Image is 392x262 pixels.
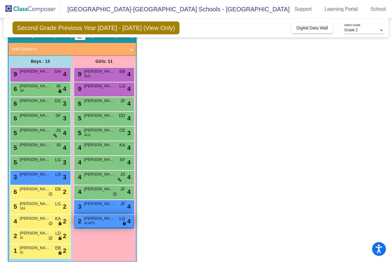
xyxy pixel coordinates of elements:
[20,215,51,222] span: [PERSON_NAME]
[20,112,51,119] span: [PERSON_NAME]
[77,144,81,151] span: 4
[63,173,66,182] span: 3
[56,127,61,134] span: JS
[61,4,290,14] span: [GEOGRAPHIC_DATA]-[GEOGRAPHIC_DATA] Schools - [GEOGRAPHIC_DATA]
[12,85,17,92] span: 6
[58,221,62,226] span: lock
[63,143,66,152] span: 4
[55,230,61,237] span: LD
[55,245,61,251] span: EB
[48,221,53,226] span: do_not_disturb_alt
[58,89,62,94] span: lock
[127,114,130,123] span: 4
[84,112,115,119] span: [PERSON_NAME]
[9,43,136,55] mat-expansion-panel-header: Add Student
[20,142,51,148] span: [PERSON_NAME]
[127,217,130,226] span: 4
[119,215,125,222] span: LG
[57,142,61,148] span: IR
[320,4,363,14] a: Learning Portal
[12,71,17,78] span: 9
[63,158,66,167] span: 3
[77,188,81,195] span: 4
[120,98,125,104] span: JF
[77,115,81,122] span: 5
[344,28,357,32] span: Grade 2
[75,31,85,40] button: Print Students Details
[85,74,91,78] span: ALG
[9,55,72,67] div: Boys : 13
[77,71,81,78] span: 9
[84,98,115,104] span: [PERSON_NAME]
[77,203,81,210] span: 3
[20,68,51,74] span: [PERSON_NAME]
[63,187,66,196] span: 2
[12,144,17,151] span: 5
[127,143,130,152] span: 4
[63,70,66,79] span: 4
[120,157,125,163] span: SF
[12,100,17,107] span: 6
[12,247,17,254] span: 1
[84,186,115,192] span: [PERSON_NAME]
[20,98,51,104] span: [PERSON_NAME]
[20,230,51,236] span: [PERSON_NAME]
[12,46,126,53] mat-panel-title: Add Student
[20,236,23,240] span: RI
[12,218,17,225] span: 4
[63,217,66,226] span: 2
[84,171,115,177] span: [PERSON_NAME]
[366,4,390,14] a: School
[55,68,61,75] span: GH
[58,236,62,241] span: lock
[13,21,180,34] span: Second Grade Previous Year [DATE] - [DATE] (View Only)
[63,128,66,138] span: 4
[63,231,66,241] span: 2
[127,70,130,79] span: 4
[20,127,51,133] span: [PERSON_NAME]
[20,206,25,211] span: 504
[84,83,115,89] span: [PERSON_NAME]
[55,215,61,222] span: KA
[120,186,125,192] span: JF
[77,218,81,225] span: 2
[20,157,51,163] span: [PERSON_NAME]
[84,127,115,133] span: [PERSON_NAME]
[55,186,61,192] span: EB
[63,202,66,211] span: 2
[55,112,61,119] span: SF
[113,192,117,197] span: do_not_disturb_alt
[120,171,125,178] span: JS
[12,174,17,180] span: 3
[63,246,66,255] span: 2
[77,85,81,92] span: 9
[72,55,136,67] div: Girls: 11
[20,245,51,251] span: [PERSON_NAME]
[296,25,328,30] span: Digital Data Wall
[119,127,125,134] span: CE
[77,174,81,180] span: 4
[84,201,115,207] span: [PERSON_NAME]
[77,159,81,166] span: 4
[55,157,61,163] span: LG
[58,251,62,256] span: lock
[48,192,53,197] span: do_not_disturb_alt
[84,215,115,222] span: [PERSON_NAME]
[12,159,17,166] span: 5
[20,250,23,255] span: RI
[12,130,17,136] span: 5
[63,84,66,93] span: 4
[20,171,51,177] span: [PERSON_NAME]
[55,201,61,207] span: LG
[119,142,125,148] span: KA
[20,201,51,207] span: [PERSON_NAME]
[20,83,51,89] span: [PERSON_NAME]
[77,130,81,136] span: 5
[77,100,81,107] span: 6
[12,115,17,122] span: 6
[119,68,125,75] span: EB
[48,236,53,241] span: do_not_disturb_alt
[84,157,115,163] span: [PERSON_NAME]
[292,22,333,33] button: Digital Data Wall
[20,89,24,93] span: SP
